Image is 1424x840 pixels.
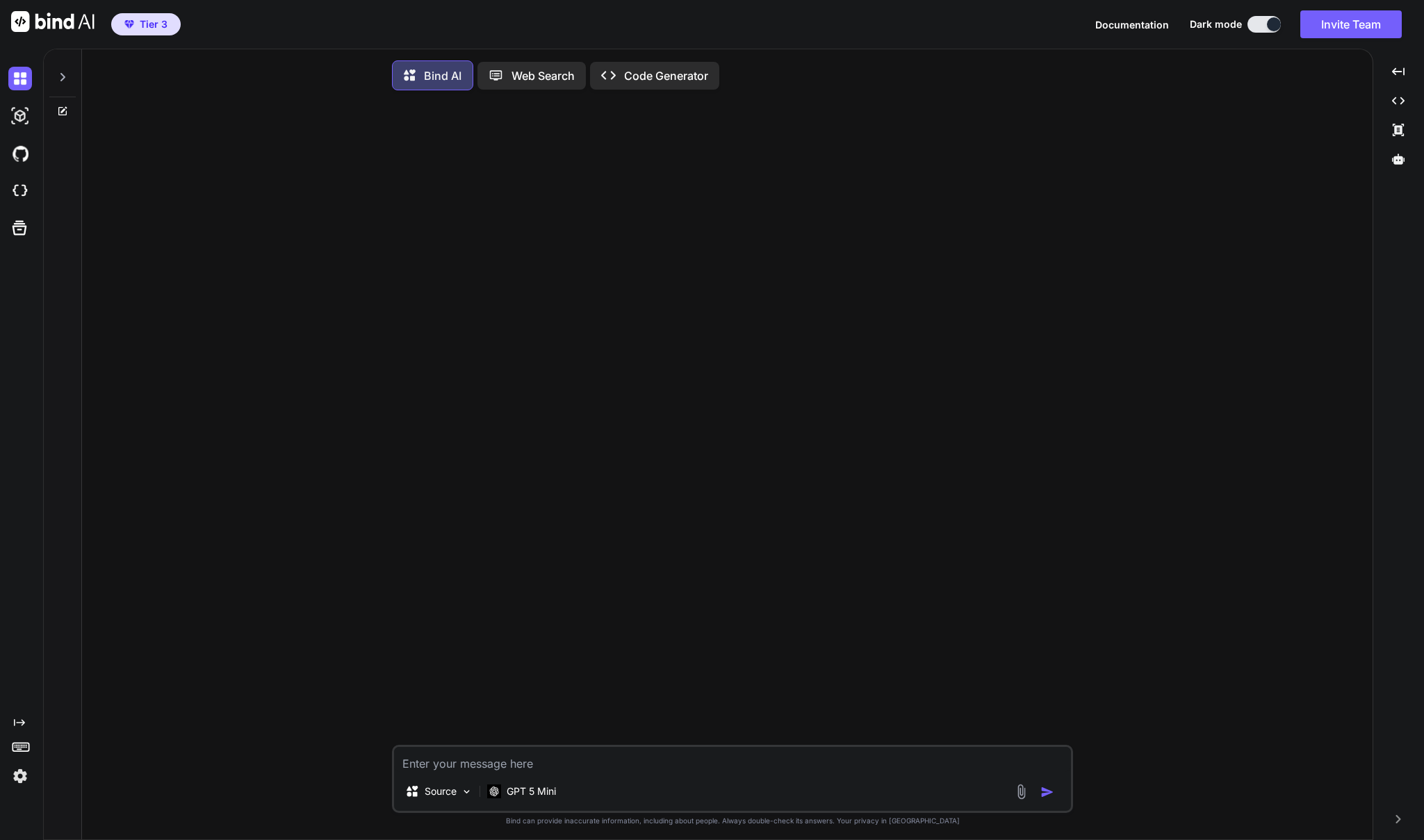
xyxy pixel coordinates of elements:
img: cloudideIcon [8,179,32,203]
span: Dark mode [1190,17,1242,31]
img: icon [1040,785,1054,799]
img: GPT 5 Mini [487,784,501,798]
button: Invite Team [1300,10,1402,38]
button: Documentation [1095,17,1169,32]
p: Bind can provide inaccurate information, including about people. Always double-check its answers.... [392,816,1073,826]
span: Documentation [1095,19,1169,31]
p: Code Generator [624,67,708,84]
img: settings [8,764,32,788]
img: premium [124,20,134,28]
p: Web Search [512,67,575,84]
img: Bind AI [11,11,95,32]
img: darkAi-studio [8,104,32,128]
span: Tier 3 [140,17,167,31]
img: attachment [1013,784,1029,800]
button: premiumTier 3 [111,13,181,35]
p: GPT 5 Mini [507,784,556,798]
p: Bind AI [424,67,461,84]
img: githubDark [8,142,32,165]
img: Pick Models [461,786,473,798]
p: Source [425,784,457,798]
img: darkChat [8,67,32,90]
